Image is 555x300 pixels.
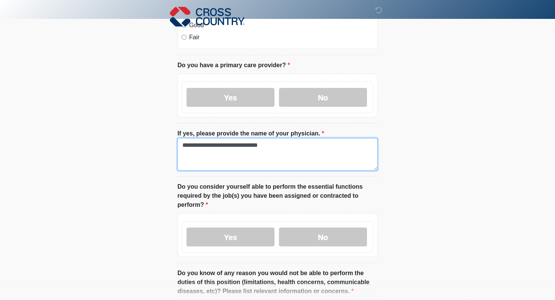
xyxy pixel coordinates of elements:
[279,88,367,107] label: No
[187,228,274,246] label: Yes
[170,6,245,28] img: Cross Country Logo
[187,88,274,107] label: Yes
[177,269,378,296] label: Do you know of any reason you would not be able to perform the duties of this position (limitatio...
[177,129,324,138] label: If yes, please provide the name of your physician.
[189,33,373,42] label: Fair
[182,35,187,40] input: Fair
[177,61,290,70] label: Do you have a primary care provider?
[177,182,378,209] label: Do you consider yourself able to perform the essential functions required by the job(s) you have ...
[279,228,367,246] label: No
